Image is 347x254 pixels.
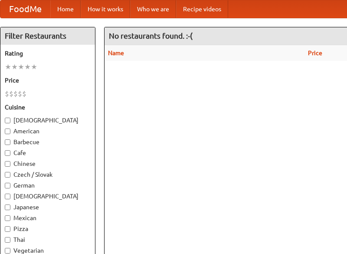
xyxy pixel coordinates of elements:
a: Who we are [130,0,176,18]
input: German [5,183,10,188]
label: Chinese [5,159,91,168]
label: [DEMOGRAPHIC_DATA] [5,192,91,201]
input: Thai [5,237,10,243]
label: German [5,181,91,190]
input: Japanese [5,205,10,210]
li: ★ [18,62,24,72]
input: Mexican [5,215,10,221]
li: ★ [5,62,11,72]
li: ★ [31,62,37,72]
li: $ [5,89,9,99]
label: Barbecue [5,138,91,146]
input: [DEMOGRAPHIC_DATA] [5,194,10,199]
input: Chinese [5,161,10,167]
li: $ [22,89,26,99]
li: ★ [24,62,31,72]
input: [DEMOGRAPHIC_DATA] [5,118,10,123]
a: Home [50,0,81,18]
label: Cafe [5,148,91,157]
input: American [5,129,10,134]
input: Vegetarian [5,248,10,254]
label: Japanese [5,203,91,211]
li: ★ [11,62,18,72]
label: Pizza [5,224,91,233]
a: How it works [81,0,130,18]
a: Price [308,49,322,56]
input: Barbecue [5,139,10,145]
label: Czech / Slovak [5,170,91,179]
a: Name [108,49,124,56]
ng-pluralize: No restaurants found. :-( [109,32,193,40]
input: Cafe [5,150,10,156]
a: Recipe videos [176,0,228,18]
input: Czech / Slovak [5,172,10,178]
label: Thai [5,235,91,244]
label: American [5,127,91,135]
h5: Cuisine [5,103,91,112]
label: [DEMOGRAPHIC_DATA] [5,116,91,125]
li: $ [18,89,22,99]
label: Mexican [5,214,91,222]
input: Pizza [5,226,10,232]
h5: Price [5,76,91,85]
h5: Rating [5,49,91,58]
a: FoodMe [0,0,50,18]
li: $ [9,89,13,99]
li: $ [13,89,18,99]
h4: Filter Restaurants [0,27,95,45]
